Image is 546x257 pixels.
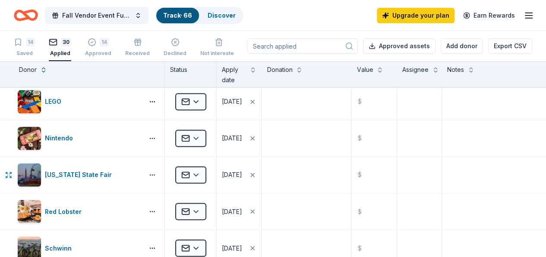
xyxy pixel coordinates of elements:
a: Upgrade your plan [377,8,454,23]
button: [DATE] [217,193,261,229]
div: 14 [26,38,35,46]
a: Track· 66 [163,12,192,19]
span: Fall Vendor Event Fundraiser [62,10,131,21]
div: Donor [19,65,37,75]
div: 30 [61,38,71,46]
button: Image for NintendoNintendo [17,126,140,150]
div: Assignee [402,65,429,75]
div: Schwinn [45,243,75,253]
input: Search applied [247,38,358,54]
button: 30Applied [49,34,71,61]
button: Export CSV [488,38,532,54]
div: Donation [267,65,292,75]
button: Declined [164,34,186,61]
img: Image for Ohio State Fair [18,163,41,186]
div: Received [125,50,150,57]
div: Not interested [200,50,237,57]
div: Value [357,65,373,75]
a: Discover [208,12,236,19]
button: 14Approved [85,34,111,61]
div: [DATE] [222,243,242,253]
div: Applied [49,50,71,57]
button: Image for Red LobsterRed Lobster [17,199,140,223]
a: Home [14,5,38,25]
div: Notes [447,65,464,75]
button: Track· 66Discover [155,7,243,24]
img: Image for Red Lobster [18,200,41,223]
div: 14 [100,38,109,46]
div: [DATE] [222,96,242,107]
div: Status [165,61,217,87]
div: LEGO [45,96,65,107]
button: Fall Vendor Event Fundraiser [45,7,148,24]
div: [DATE] [222,133,242,143]
button: Not interested [200,34,237,61]
div: Approved [85,50,111,57]
img: Image for LEGO [18,90,41,113]
button: Image for LEGOLEGO [17,90,140,114]
button: [DATE] [217,157,261,193]
div: [DATE] [222,170,242,180]
button: [DATE] [217,84,261,120]
button: Received [125,34,150,61]
div: Nintendo [45,133,76,143]
button: Add donor [441,38,483,54]
div: Saved [14,50,35,57]
img: Image for Nintendo [18,127,41,150]
div: Declined [164,50,186,57]
div: Apply date [222,65,246,85]
button: Approved assets [363,38,436,54]
div: [US_STATE] State Fair [45,170,115,180]
a: Earn Rewards [458,8,520,23]
button: Image for Ohio State Fair[US_STATE] State Fair [17,163,140,187]
div: Red Lobster [45,206,85,217]
button: 14Saved [14,34,35,61]
button: [DATE] [217,120,261,156]
div: [DATE] [222,206,242,217]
